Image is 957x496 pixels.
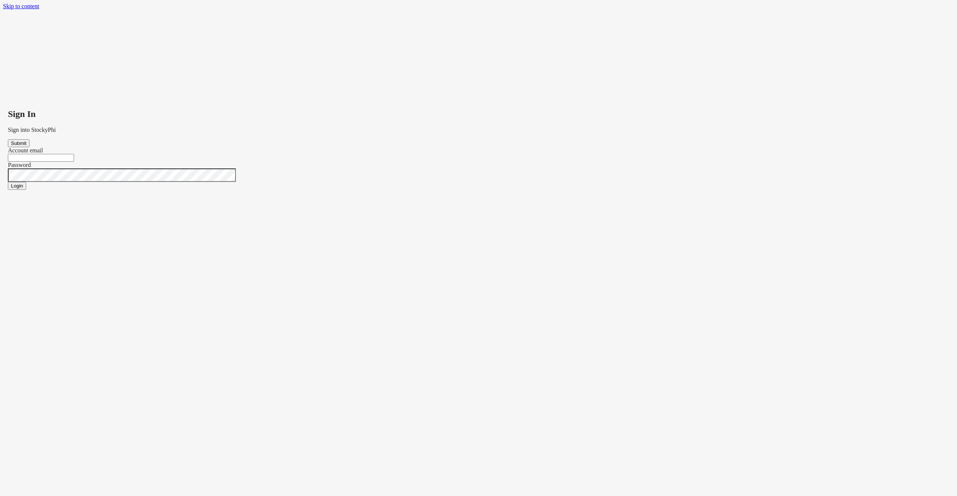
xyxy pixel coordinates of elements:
span: Login [11,183,23,189]
h2: Sign In [8,109,949,119]
label: Account email [8,147,43,154]
button: Login [8,182,26,190]
a: Skip to content [3,3,39,9]
label: Password [8,162,31,168]
p: Sign into StockyPhi [8,127,949,133]
button: Submit [8,139,29,147]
